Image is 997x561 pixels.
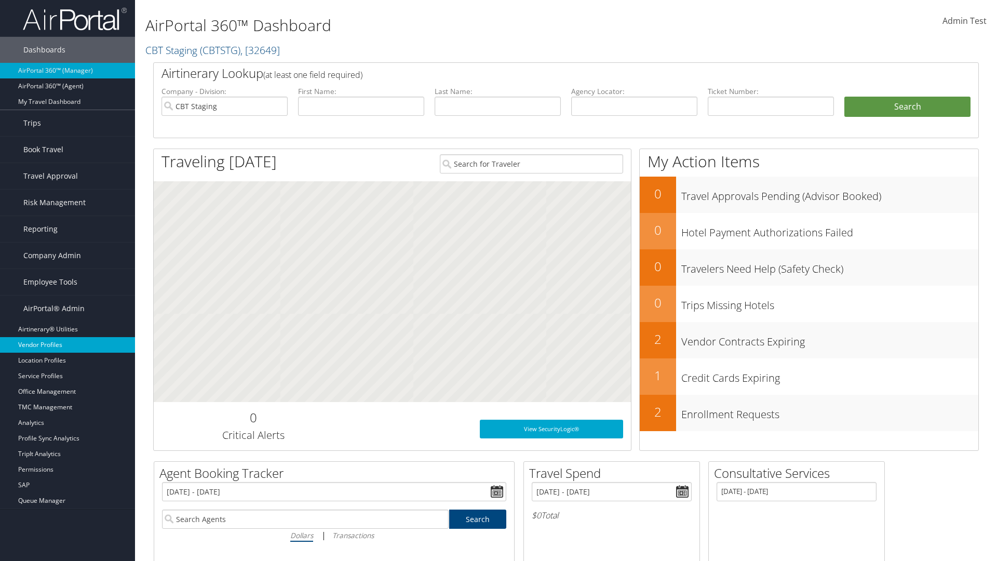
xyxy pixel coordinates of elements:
[161,86,288,97] label: Company - Division:
[145,43,280,57] a: CBT Staging
[640,367,676,384] h2: 1
[681,184,978,204] h3: Travel Approvals Pending (Advisor Booked)
[640,185,676,203] h2: 0
[640,286,978,322] a: 0Trips Missing Hotels
[23,243,81,269] span: Company Admin
[23,190,86,216] span: Risk Management
[529,464,699,482] h2: Travel Spend
[681,402,978,422] h3: Enrollment Requests
[640,322,978,358] a: 2Vendor Contracts Expiring
[23,110,41,136] span: Trips
[263,69,362,81] span: (at least one field required)
[942,5,987,37] a: Admin Test
[298,86,424,97] label: First Name:
[681,257,978,276] h3: Travelers Need Help (Safety Check)
[571,86,697,97] label: Agency Locator:
[23,269,77,295] span: Employee Tools
[23,216,58,242] span: Reporting
[161,151,277,172] h1: Traveling [DATE]
[332,530,374,540] i: Transactions
[161,409,345,426] h2: 0
[240,43,280,57] span: , [ 32649 ]
[161,428,345,443] h3: Critical Alerts
[200,43,240,57] span: ( CBTSTG )
[145,15,706,36] h1: AirPortal 360™ Dashboard
[159,464,514,482] h2: Agent Booking Tracker
[640,330,676,348] h2: 2
[290,530,313,540] i: Dollars
[640,258,676,275] h2: 0
[942,15,987,26] span: Admin Test
[681,220,978,240] h3: Hotel Payment Authorizations Failed
[844,97,971,117] button: Search
[640,249,978,286] a: 0Travelers Need Help (Safety Check)
[480,420,623,438] a: View SecurityLogic®
[23,37,65,63] span: Dashboards
[708,86,834,97] label: Ticket Number:
[23,163,78,189] span: Travel Approval
[640,358,978,395] a: 1Credit Cards Expiring
[435,86,561,97] label: Last Name:
[23,296,85,322] span: AirPortal® Admin
[681,329,978,349] h3: Vendor Contracts Expiring
[162,529,506,542] div: |
[23,137,63,163] span: Book Travel
[449,510,507,529] a: Search
[640,403,676,421] h2: 2
[162,510,449,529] input: Search Agents
[440,154,623,173] input: Search for Traveler
[640,177,978,213] a: 0Travel Approvals Pending (Advisor Booked)
[532,510,541,521] span: $0
[532,510,692,521] h6: Total
[640,395,978,431] a: 2Enrollment Requests
[714,464,884,482] h2: Consultative Services
[640,213,978,249] a: 0Hotel Payment Authorizations Failed
[681,366,978,385] h3: Credit Cards Expiring
[640,221,676,239] h2: 0
[640,294,676,312] h2: 0
[161,64,902,82] h2: Airtinerary Lookup
[681,293,978,313] h3: Trips Missing Hotels
[640,151,978,172] h1: My Action Items
[23,7,127,31] img: airportal-logo.png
